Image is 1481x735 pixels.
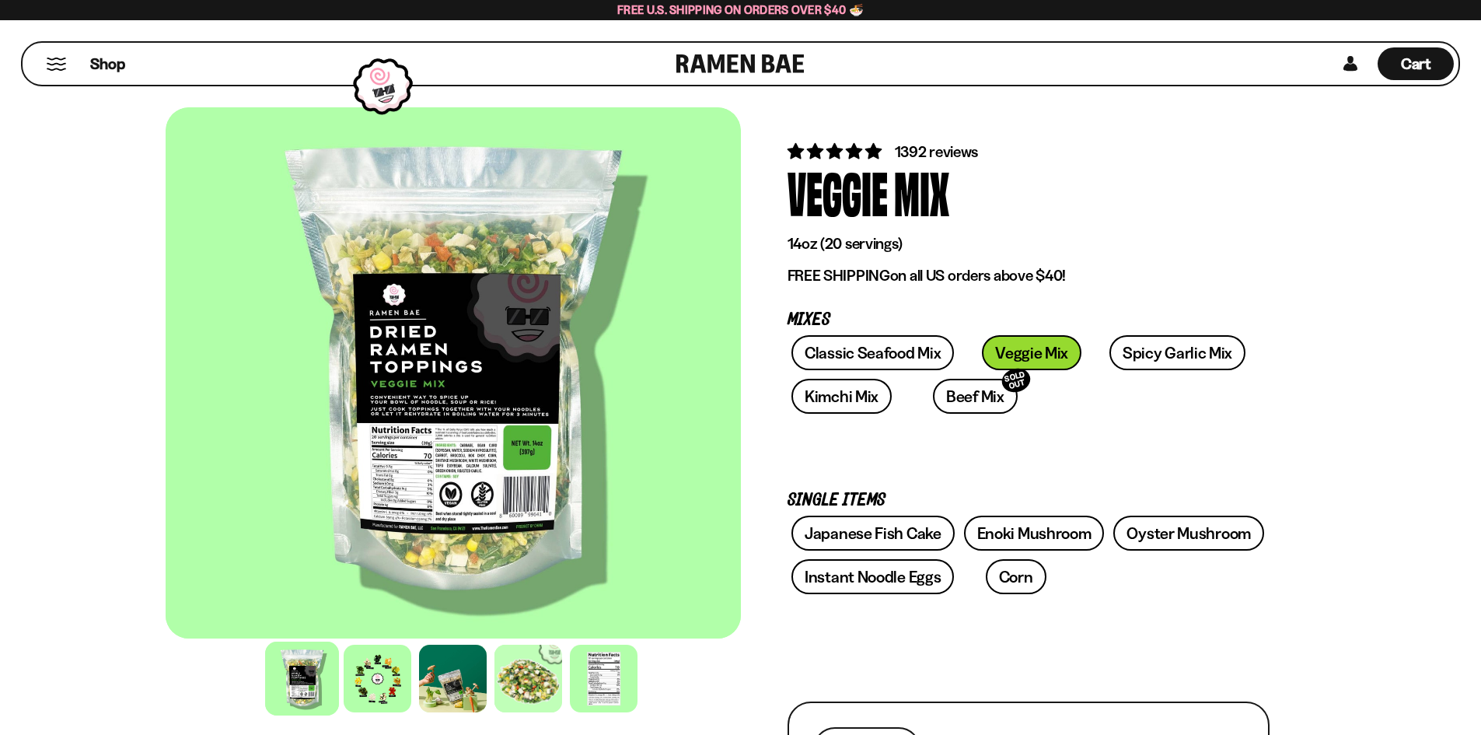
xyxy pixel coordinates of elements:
a: Corn [986,559,1046,594]
a: Japanese Fish Cake [791,516,955,551]
p: 14oz (20 servings) [788,234,1270,254]
a: Enoki Mushroom [964,516,1105,551]
p: Single Items [788,493,1270,508]
a: Cart [1378,43,1454,85]
div: SOLD OUT [999,366,1033,396]
span: Cart [1401,54,1431,73]
a: Kimchi Mix [791,379,892,414]
span: Free U.S. Shipping on Orders over $40 🍜 [617,2,864,17]
strong: FREE SHIPPING [788,266,890,285]
p: on all US orders above $40! [788,266,1270,285]
span: Shop [90,54,125,75]
p: Mixes [788,313,1270,327]
span: 4.76 stars [788,142,885,161]
div: Mix [894,163,949,221]
a: Shop [90,47,125,80]
a: Classic Seafood Mix [791,335,954,370]
a: Instant Noodle Eggs [791,559,954,594]
a: Beef MixSOLD OUT [933,379,1018,414]
a: Spicy Garlic Mix [1109,335,1245,370]
a: Oyster Mushroom [1113,516,1264,551]
span: 1392 reviews [895,142,979,161]
div: Veggie [788,163,888,221]
button: Mobile Menu Trigger [46,58,67,71]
